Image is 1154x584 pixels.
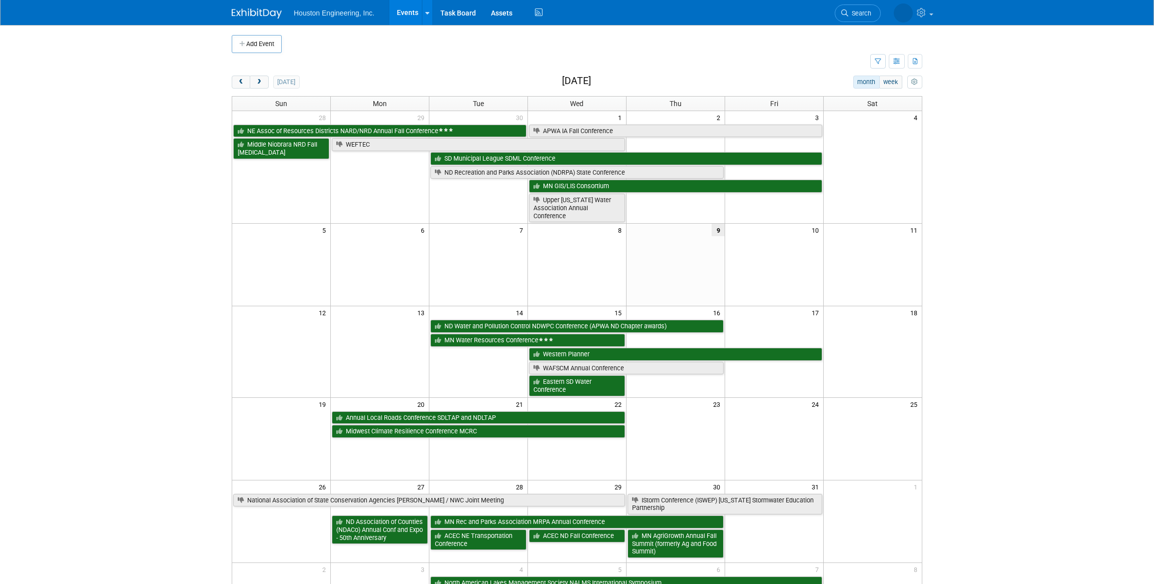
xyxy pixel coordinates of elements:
[273,76,300,89] button: [DATE]
[473,100,484,108] span: Tue
[232,9,282,19] img: ExhibitDay
[515,111,527,124] span: 30
[712,306,725,319] span: 16
[614,480,626,493] span: 29
[628,494,822,514] a: IStorm Conference (ISWEP) [US_STATE] Stormwater Education Partnership
[570,100,584,108] span: Wed
[430,529,526,550] a: ACEC NE Transportation Conference
[811,398,823,410] span: 24
[518,224,527,236] span: 7
[518,563,527,575] span: 4
[529,125,822,138] a: APWA IA Fall Conference
[814,111,823,124] span: 3
[294,9,374,17] span: Houston Engineering, Inc.
[430,166,724,179] a: ND Recreation and Parks Association (NDRPA) State Conference
[913,480,922,493] span: 1
[318,306,330,319] span: 12
[614,306,626,319] span: 15
[909,306,922,319] span: 18
[716,563,725,575] span: 6
[232,76,250,89] button: prev
[321,563,330,575] span: 2
[321,224,330,236] span: 5
[716,111,725,124] span: 2
[814,563,823,575] span: 7
[835,5,881,22] a: Search
[913,563,922,575] span: 8
[318,111,330,124] span: 28
[909,398,922,410] span: 25
[318,398,330,410] span: 19
[712,480,725,493] span: 30
[430,320,724,333] a: ND Water and Pollution Control NDWPC Conference (APWA ND Chapter awards)
[867,100,878,108] span: Sat
[275,100,287,108] span: Sun
[617,111,626,124] span: 1
[529,180,822,193] a: MN GIS/LIS Consortium
[529,362,724,375] a: WAFSCM Annual Conference
[515,480,527,493] span: 28
[430,334,625,347] a: MN Water Resources Conference
[811,306,823,319] span: 17
[712,398,725,410] span: 23
[811,224,823,236] span: 10
[332,411,625,424] a: Annual Local Roads Conference SDLTAP and NDLTAP
[332,515,428,544] a: ND Association of Counties (NDACo) Annual Conf and Expo - 50th Anniversary
[907,76,922,89] button: myCustomButton
[529,194,625,222] a: Upper [US_STATE] Water Association Annual Conference
[373,100,387,108] span: Mon
[515,398,527,410] span: 21
[416,480,429,493] span: 27
[233,125,526,138] a: NE Assoc of Resources Districts NARD/NRD Annual Fall Conference
[712,224,725,236] span: 9
[233,494,625,507] a: National Association of State Conservation Agencies [PERSON_NAME] / NWC Joint Meeting
[250,76,268,89] button: next
[670,100,682,108] span: Thu
[529,348,822,361] a: Western Planner
[515,306,527,319] span: 14
[529,529,625,542] a: ACEC ND Fall Conference
[848,10,871,17] span: Search
[617,224,626,236] span: 8
[811,480,823,493] span: 31
[529,375,625,396] a: Eastern SD Water Conference
[420,563,429,575] span: 3
[233,138,329,159] a: Middle Niobrara NRD Fall [MEDICAL_DATA]
[562,76,591,87] h2: [DATE]
[614,398,626,410] span: 22
[420,224,429,236] span: 6
[894,4,913,23] img: Heidi Joarnt
[232,35,282,53] button: Add Event
[911,79,918,86] i: Personalize Calendar
[416,306,429,319] span: 13
[416,398,429,410] span: 20
[416,111,429,124] span: 29
[318,480,330,493] span: 26
[430,515,724,528] a: MN Rec and Parks Association MRPA Annual Conference
[913,111,922,124] span: 4
[332,138,625,151] a: WEFTEC
[909,224,922,236] span: 11
[628,529,724,558] a: MN AgriGrowth Annual Fall Summit (formerly Ag and Food Summit)
[770,100,778,108] span: Fri
[617,563,626,575] span: 5
[430,152,822,165] a: SD Municipal League SDML Conference
[853,76,880,89] button: month
[879,76,902,89] button: week
[332,425,625,438] a: Midwest Climate Resilience Conference MCRC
